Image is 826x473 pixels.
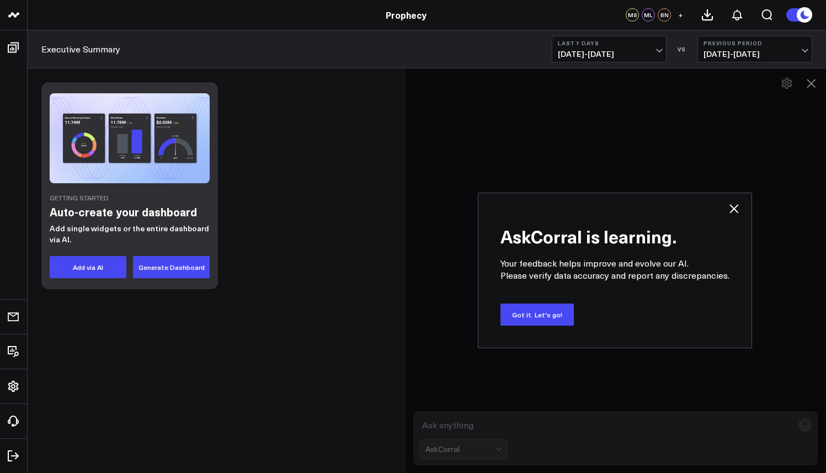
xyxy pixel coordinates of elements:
[500,257,729,281] p: Your feedback helps improve and evolve our AI. Please verify data accuracy and report any discrep...
[552,36,667,62] button: Last 7 Days[DATE]-[DATE]
[500,215,729,246] h2: AskCorral is learning.
[704,50,806,59] span: [DATE] - [DATE]
[672,46,692,52] div: VS
[500,304,574,326] button: Got it. Let's go!
[626,8,639,22] div: MS
[674,8,687,22] button: +
[558,50,660,59] span: [DATE] - [DATE]
[558,40,660,46] b: Last 7 Days
[386,9,427,21] a: Prophecy
[41,43,120,55] a: Executive Summary
[678,11,683,19] span: +
[50,194,210,201] div: Getting Started
[50,204,210,220] h2: Auto-create your dashboard
[133,256,210,278] button: Generate Dashboard
[704,40,806,46] b: Previous Period
[658,8,671,22] div: BN
[50,256,126,278] button: Add via AI
[642,8,655,22] div: ML
[697,36,812,62] button: Previous Period[DATE]-[DATE]
[50,223,210,245] p: Add single widgets or the entire dashboard via AI.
